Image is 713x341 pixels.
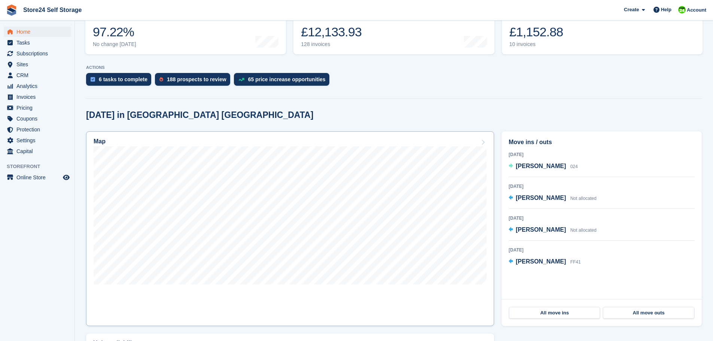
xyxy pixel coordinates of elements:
[570,196,597,201] span: Not allocated
[509,162,578,171] a: [PERSON_NAME] 024
[16,81,61,91] span: Analytics
[4,81,71,91] a: menu
[86,110,313,120] h2: [DATE] in [GEOGRAPHIC_DATA] [GEOGRAPHIC_DATA]
[293,7,494,54] a: Month-to-date sales £12,133.93 128 invoices
[509,41,563,48] div: 10 invoices
[85,7,286,54] a: Occupancy 97.22% No change [DATE]
[4,70,71,80] a: menu
[301,24,362,40] div: £12,133.93
[16,70,61,80] span: CRM
[7,163,74,170] span: Storefront
[99,76,147,82] div: 6 tasks to complete
[93,24,136,40] div: 97.22%
[238,78,244,81] img: price_increase_opportunities-93ffe204e8149a01c8c9dc8f82e8f89637d9d84a8eef4429ea346261dce0b2c0.svg
[509,215,695,222] div: [DATE]
[62,173,71,182] a: Preview store
[86,73,155,89] a: 6 tasks to complete
[6,4,17,16] img: stora-icon-8386f47178a22dfd0bd8f6a31ec36ba5ce8667c1dd55bd0f319d3a0aa187defe.svg
[16,59,61,70] span: Sites
[16,27,61,37] span: Home
[509,138,695,147] h2: Move ins / outs
[94,138,106,145] h2: Map
[509,151,695,158] div: [DATE]
[248,76,326,82] div: 65 price increase opportunities
[509,307,600,319] a: All move ins
[4,37,71,48] a: menu
[516,226,566,233] span: [PERSON_NAME]
[687,6,706,14] span: Account
[570,259,581,265] span: FF41
[16,48,61,59] span: Subscriptions
[167,76,226,82] div: 188 prospects to review
[502,7,703,54] a: Awaiting payment £1,152.88 10 invoices
[509,247,695,253] div: [DATE]
[516,195,566,201] span: [PERSON_NAME]
[509,225,597,235] a: [PERSON_NAME] Not allocated
[624,6,639,13] span: Create
[16,113,61,124] span: Coupons
[93,41,136,48] div: No change [DATE]
[4,146,71,156] a: menu
[20,4,85,16] a: Store24 Self Storage
[4,172,71,183] a: menu
[16,146,61,156] span: Capital
[570,228,597,233] span: Not allocated
[16,103,61,113] span: Pricing
[86,65,702,70] p: ACTIONS
[16,124,61,135] span: Protection
[16,37,61,48] span: Tasks
[4,27,71,37] a: menu
[661,6,671,13] span: Help
[509,257,581,267] a: [PERSON_NAME] FF41
[301,41,362,48] div: 128 invoices
[86,131,494,326] a: Map
[516,258,566,265] span: [PERSON_NAME]
[509,24,563,40] div: £1,152.88
[678,6,686,13] img: Robert Sears
[509,183,695,190] div: [DATE]
[4,124,71,135] a: menu
[509,194,597,203] a: [PERSON_NAME] Not allocated
[4,92,71,102] a: menu
[4,48,71,59] a: menu
[4,113,71,124] a: menu
[16,135,61,146] span: Settings
[234,73,333,89] a: 65 price increase opportunities
[155,73,234,89] a: 188 prospects to review
[16,172,61,183] span: Online Store
[516,163,566,169] span: [PERSON_NAME]
[159,77,163,82] img: prospect-51fa495bee0391a8d652442698ab0144808aea92771e9ea1ae160a38d050c398.svg
[4,103,71,113] a: menu
[603,307,694,319] a: All move outs
[570,164,578,169] span: 024
[16,92,61,102] span: Invoices
[4,59,71,70] a: menu
[4,135,71,146] a: menu
[91,77,95,82] img: task-75834270c22a3079a89374b754ae025e5fb1db73e45f91037f5363f120a921f8.svg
